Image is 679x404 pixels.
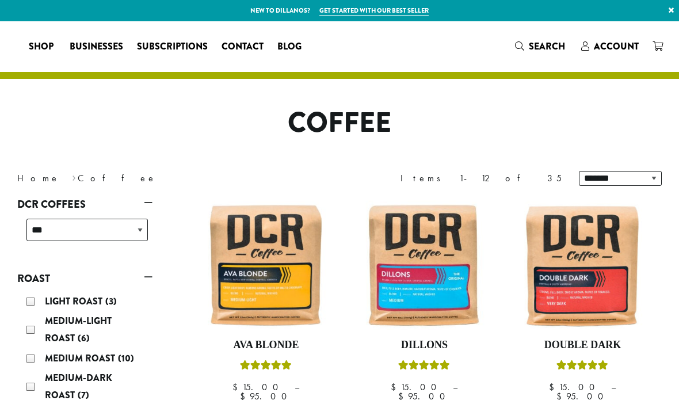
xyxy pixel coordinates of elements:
span: Businesses [70,40,123,54]
div: Rated 5.00 out of 5 [240,359,292,376]
div: Rated 4.50 out of 5 [556,359,608,376]
nav: Breadcrumb [17,171,322,185]
span: $ [240,390,250,402]
span: Shop [29,40,54,54]
a: Get started with our best seller [319,6,429,16]
span: Search [529,40,565,53]
span: – [453,381,457,393]
span: (7) [78,388,89,402]
span: – [611,381,616,393]
span: – [295,381,299,393]
span: (3) [105,295,117,308]
div: Items 1-12 of 35 [400,171,562,185]
h4: Double Dark [518,339,647,352]
span: (10) [118,352,134,365]
bdi: 95.00 [556,390,609,402]
a: Search [508,37,574,56]
span: Medium-Dark Roast [45,371,112,402]
span: Light Roast [45,295,105,308]
span: Blog [277,40,302,54]
span: $ [232,381,242,393]
span: Account [594,40,639,53]
bdi: 95.00 [398,390,451,402]
a: DCR Coffees [17,195,152,214]
a: DillonsRated 5.00 out of 5 [360,200,489,401]
bdi: 15.00 [549,381,600,393]
bdi: 15.00 [391,381,442,393]
a: Shop [22,37,63,56]
img: Ava-Blonde-12oz-1-300x300.jpg [201,200,331,330]
img: Dillons-12oz-300x300.jpg [360,200,489,330]
bdi: 95.00 [240,390,292,402]
span: (6) [78,331,90,345]
a: Roast [17,269,152,288]
span: $ [549,381,559,393]
a: Ava BlondeRated 5.00 out of 5 [201,200,331,401]
img: Double-Dark-12oz-300x300.jpg [518,200,647,330]
div: Rated 5.00 out of 5 [398,359,450,376]
span: Contact [222,40,264,54]
a: Double DarkRated 4.50 out of 5 [518,200,647,401]
span: $ [398,390,408,402]
span: $ [391,381,400,393]
div: DCR Coffees [17,214,152,255]
h4: Dillons [360,339,489,352]
span: $ [556,390,566,402]
a: Home [17,172,60,184]
h4: Ava Blonde [201,339,331,352]
span: › [72,167,76,185]
span: Subscriptions [137,40,208,54]
span: Medium-Light Roast [45,314,112,345]
h1: Coffee [9,106,670,140]
span: Medium Roast [45,352,118,365]
bdi: 15.00 [232,381,284,393]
